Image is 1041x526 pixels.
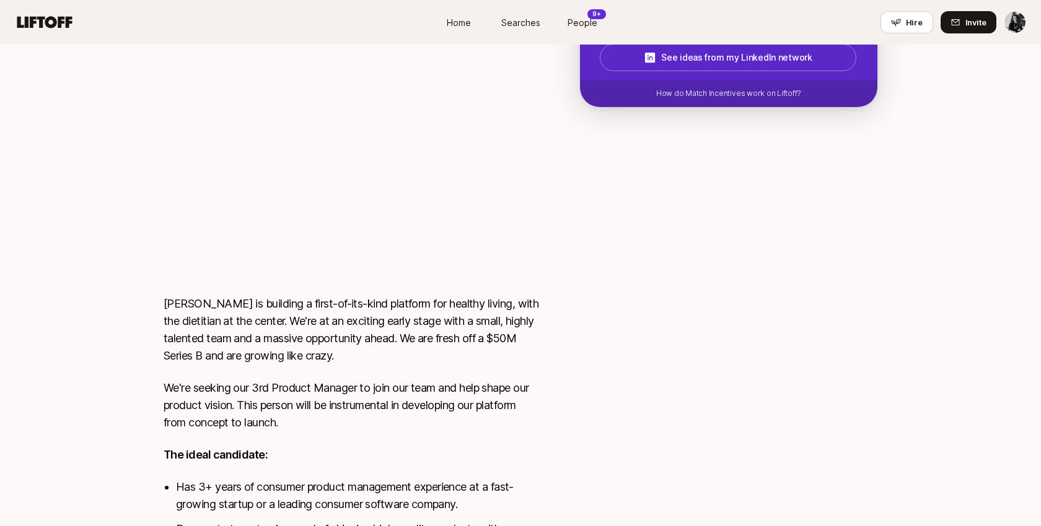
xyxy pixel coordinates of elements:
button: Invite [941,11,996,33]
a: Home [428,11,490,34]
span: Invite [965,16,986,28]
a: Searches [490,11,551,34]
p: [PERSON_NAME] is building a first-of-its-kind platform for healthy living, with the dietitian at ... [164,295,540,364]
span: People [568,16,597,29]
button: Hire [881,11,933,33]
p: We're seeking our 3rd Product Manager to join our team and help shape our product vision. This pe... [164,379,540,431]
img: Cristiana Ortiz [1004,12,1026,33]
button: See ideas from my LinkedIn network [600,44,856,71]
span: Searches [501,16,540,29]
span: Home [447,16,471,29]
p: How do Match Incentives work on Liftoff? [656,88,801,99]
p: See ideas from my LinkedIn network [661,50,812,65]
a: People9+ [551,11,613,34]
button: Cristiana Ortiz [1004,11,1026,33]
iframe: loom-embed [164,69,540,280]
span: Hire [906,16,923,28]
p: 9+ [592,9,601,19]
strong: The ideal candidate: [164,448,268,461]
li: Has 3+ years of consumer product management experience at a fast-growing startup or a leading con... [176,478,540,513]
